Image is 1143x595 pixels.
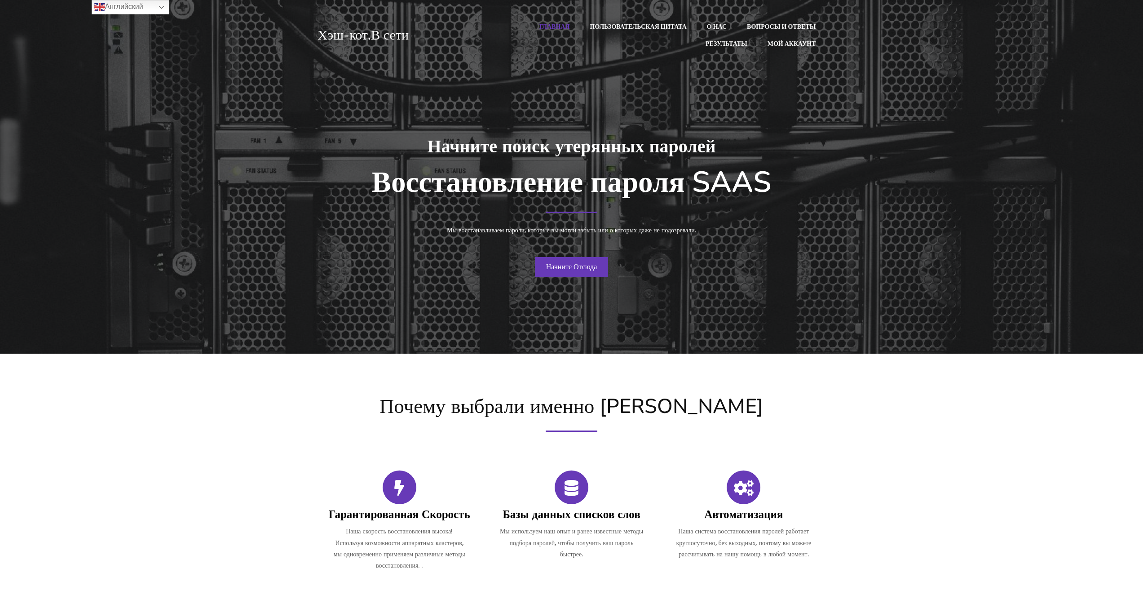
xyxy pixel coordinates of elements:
[535,257,609,278] a: Начните Отсюда
[499,509,644,520] h4: Базы данных списков слов
[530,18,579,35] a: Главная
[696,35,757,52] a: Результаты
[671,526,816,560] p: Наша система восстановления паролей работает круглосуточно, без выходных, поэтому вы можете рассч...
[707,22,727,31] span: О нас
[403,225,740,236] p: Мы восстанавливаем пароли, которые вы могли забыть или о которых даже не подозревали.
[706,40,747,48] span: Результаты
[671,509,816,520] h4: Автоматизация
[546,262,597,272] span: Начните Отсюда
[327,509,472,520] h4: Гарантированная Скорость
[318,27,490,44] a: Хэш-кот.В сети
[499,526,644,560] p: Мы используем наш опыт и ранее известные методы подбора паролей, чтобы получить ваш пароль быстрее.
[697,18,736,35] a: О нас
[747,22,816,31] span: Вопросы и ответы
[539,22,570,31] span: Главная
[313,395,830,419] h2: Почему выбрали именно [PERSON_NAME]
[581,18,696,35] a: Пользовательская Цитата
[327,526,472,571] p: Наша скорость восстановления высока! Используя возможности аппаратных кластеров, мы одновременно ...
[318,136,825,157] h3: Начните поиск утерянных паролей
[768,40,816,48] span: Мой аккаунт
[318,165,825,200] h1: Восстановление пароля SAAS
[758,35,825,52] a: Мой аккаунт
[94,2,105,13] img: en
[737,18,825,35] a: Вопросы и ответы
[590,22,687,31] span: Пользовательская Цитата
